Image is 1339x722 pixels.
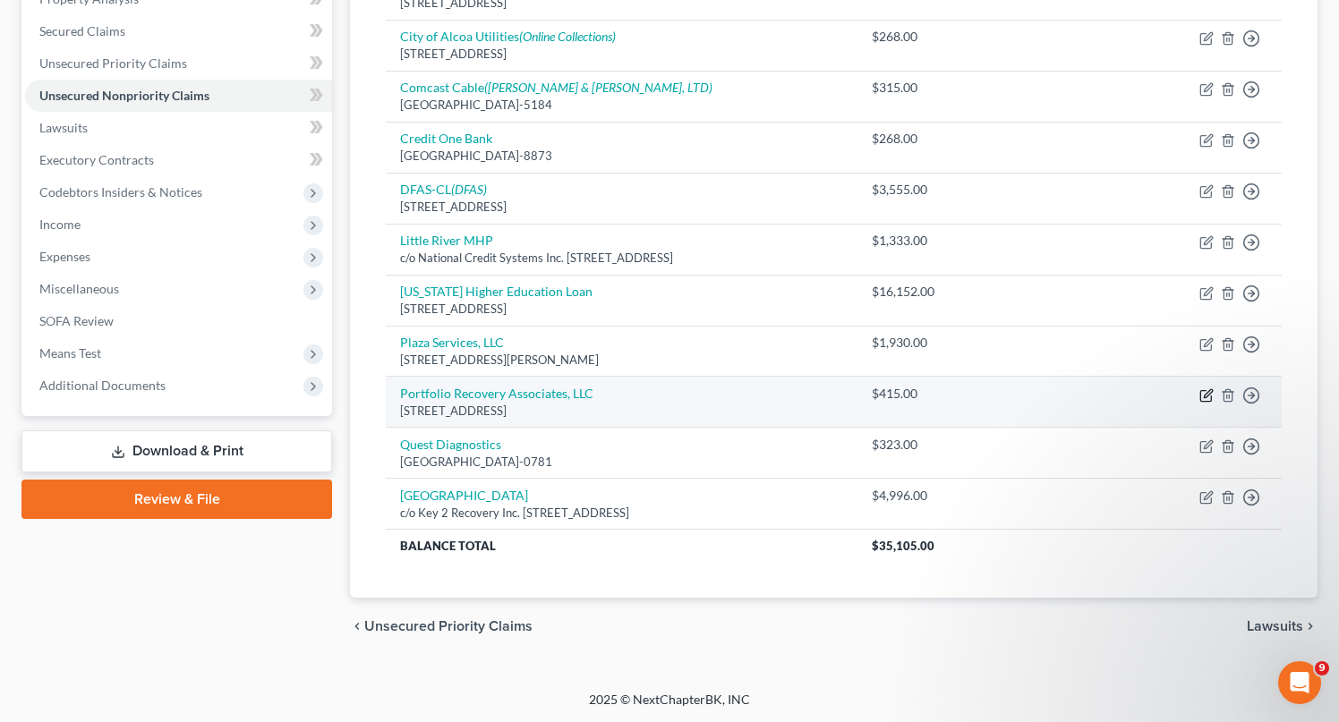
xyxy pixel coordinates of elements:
a: Plaza Services, LLC [400,335,504,350]
iframe: Intercom live chat [1278,661,1321,704]
div: [GEOGRAPHIC_DATA]-5184 [400,97,843,114]
div: $3,555.00 [872,181,969,199]
a: Download & Print [21,430,332,472]
div: $1,930.00 [872,334,969,352]
a: City of Alcoa Utilities(Online Collections) [400,29,616,44]
a: [US_STATE] Higher Education Loan [400,284,593,299]
a: Lawsuits [25,112,332,144]
span: Secured Claims [39,23,125,38]
span: Codebtors Insiders & Notices [39,184,202,200]
span: $35,105.00 [872,539,934,553]
a: Review & File [21,480,332,519]
span: Income [39,217,81,232]
div: [GEOGRAPHIC_DATA]-8873 [400,148,843,165]
span: SOFA Review [39,313,114,328]
div: $4,996.00 [872,487,969,505]
span: Expenses [39,249,90,264]
a: Comcast Cable([PERSON_NAME] & [PERSON_NAME], LTD) [400,80,712,95]
span: Unsecured Nonpriority Claims [39,88,209,103]
span: Lawsuits [1247,619,1303,633]
div: c/o National Credit Systems Inc. [STREET_ADDRESS] [400,250,843,267]
div: $1,333.00 [872,232,969,250]
i: chevron_left [350,619,364,633]
div: [STREET_ADDRESS] [400,46,843,63]
div: c/o Key 2 Recovery Inc. [STREET_ADDRESS] [400,505,843,522]
button: Lawsuits chevron_right [1247,619,1318,633]
a: Unsecured Nonpriority Claims [25,80,332,112]
button: chevron_left Unsecured Priority Claims [350,619,533,633]
div: $16,152.00 [872,283,969,301]
div: $315.00 [872,79,969,97]
span: Unsecured Priority Claims [364,619,533,633]
span: Lawsuits [39,120,88,135]
a: [GEOGRAPHIC_DATA] [400,488,528,503]
i: (DFAS) [451,182,487,197]
span: Unsecured Priority Claims [39,55,187,71]
span: 9 [1315,661,1329,675]
i: chevron_right [1303,619,1318,633]
a: Executory Contracts [25,144,332,176]
div: $268.00 [872,130,969,148]
span: Additional Documents [39,378,166,393]
div: [GEOGRAPHIC_DATA]-0781 [400,454,843,471]
span: Miscellaneous [39,281,119,296]
a: Portfolio Recovery Associates, LLC [400,386,593,401]
i: (Online Collections) [519,29,616,44]
div: [STREET_ADDRESS] [400,403,843,420]
div: [STREET_ADDRESS] [400,301,843,318]
a: SOFA Review [25,305,332,337]
div: $415.00 [872,385,969,403]
div: [STREET_ADDRESS] [400,199,843,216]
th: Balance Total [386,530,857,562]
a: Secured Claims [25,15,332,47]
a: Little River MHP [400,233,493,248]
span: Means Test [39,345,101,361]
a: DFAS-CL(DFAS) [400,182,487,197]
div: [STREET_ADDRESS][PERSON_NAME] [400,352,843,369]
div: $323.00 [872,436,969,454]
a: Quest Diagnostics [400,437,501,452]
i: ([PERSON_NAME] & [PERSON_NAME], LTD) [484,80,712,95]
a: Credit One Bank [400,131,492,146]
a: Unsecured Priority Claims [25,47,332,80]
span: Executory Contracts [39,152,154,167]
div: $268.00 [872,28,969,46]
